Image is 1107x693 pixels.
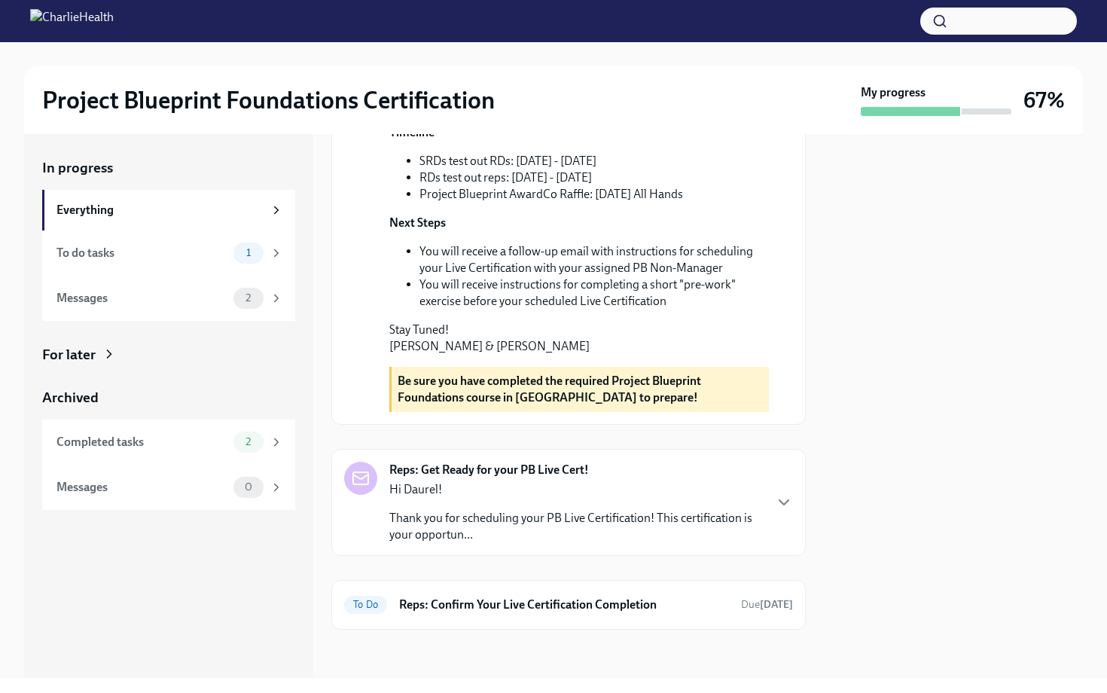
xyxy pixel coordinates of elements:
[236,292,260,304] span: 2
[42,85,495,115] h2: Project Blueprint Foundations Certification
[419,276,769,310] li: You will receive instructions for completing a short "pre-work" exercise before your scheduled Li...
[389,322,769,355] p: Stay Tuned! [PERSON_NAME] & [PERSON_NAME]
[237,247,260,258] span: 1
[236,436,260,447] span: 2
[398,374,701,405] strong: Be sure you have completed the required Project Blueprint Foundations course in [GEOGRAPHIC_DATA]...
[56,434,227,450] div: Completed tasks
[344,593,793,617] a: To DoReps: Confirm Your Live Certification CompletionDue[DATE]
[42,276,295,321] a: Messages2
[419,153,769,169] li: SRDs test out RDs: [DATE] - [DATE]
[30,9,114,33] img: CharlieHealth
[236,481,261,493] span: 0
[56,479,227,496] div: Messages
[389,215,446,230] strong: Next Steps
[42,230,295,276] a: To do tasks1
[42,465,295,510] a: Messages0
[399,597,729,613] h6: Reps: Confirm Your Live Certification Completion
[741,598,793,611] span: Due
[56,245,227,261] div: To do tasks
[42,388,295,408] a: Archived
[56,202,264,218] div: Everything
[56,290,227,307] div: Messages
[861,84,926,101] strong: My progress
[741,597,793,612] span: October 2nd, 2025 12:00
[42,345,295,365] a: For later
[42,158,295,178] a: In progress
[389,462,589,478] strong: Reps: Get Ready for your PB Live Cert!
[419,186,769,203] li: Project Blueprint AwardCo Raffle: [DATE] All Hands
[1023,87,1065,114] h3: 67%
[419,169,769,186] li: RDs test out reps: [DATE] - [DATE]
[389,125,435,139] strong: Timeline
[344,599,387,610] span: To Do
[419,243,769,276] li: You will receive a follow-up email with instructions for scheduling your Live Certification with ...
[389,481,763,498] p: Hi Daurel!
[389,510,763,543] p: Thank you for scheduling your PB Live Certification! This certification is your opportun...
[42,190,295,230] a: Everything
[42,420,295,465] a: Completed tasks2
[42,345,96,365] div: For later
[760,598,793,611] strong: [DATE]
